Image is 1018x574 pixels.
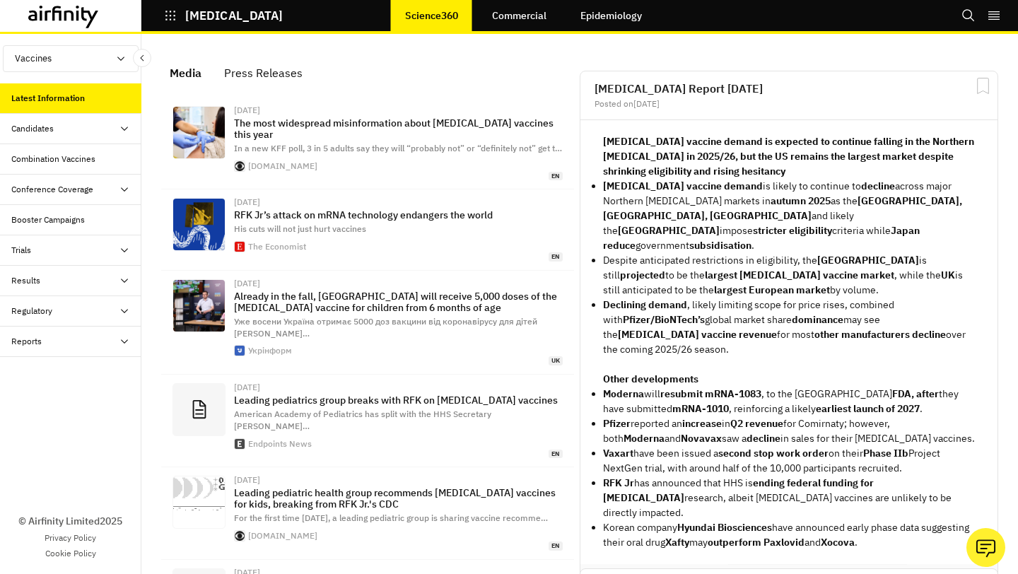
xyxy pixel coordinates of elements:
[603,416,975,446] p: reported an in for Comirnaty; however, both and saw a in sales for their [MEDICAL_DATA] vaccines.
[689,239,751,252] strong: subsidisation
[603,179,975,253] li: is likely to continue to across major Northern [MEDICAL_DATA] markets in as the and likely the im...
[549,541,563,551] span: en
[234,476,563,484] div: [DATE]
[603,476,975,520] p: has announced that HHS is research, albeit [MEDICAL_DATA] vaccines are unlikely to be directly im...
[620,269,665,281] strong: projected
[549,252,563,262] span: en
[234,279,563,288] div: [DATE]
[603,298,975,357] p: , likely limiting scope for price rises, combined with global market share may see the for most o...
[595,100,983,108] div: Posted on [DATE]
[173,199,225,250] img: 20250823_STD001.jpg
[235,242,245,252] img: favicon.ico
[11,92,85,105] div: Latest Information
[549,450,563,459] span: en
[11,153,95,165] div: Combination Vaccines
[234,198,563,206] div: [DATE]
[405,10,458,21] p: Science360
[863,447,908,459] strong: Phase IIb
[45,547,96,560] a: Cookie Policy
[11,213,85,226] div: Booster Campaigns
[234,143,562,153] span: In a new KFF poll, 3 in 5 adults say they will “probably not” or “definitely not” get t …
[603,387,975,416] p: will , to the [GEOGRAPHIC_DATA] they have submitted , reinforcing a likely .
[603,253,975,298] p: Despite anticipated restrictions in eligibility, the is still to be the , while the is still anti...
[603,298,687,311] strong: Declining demand
[753,224,832,237] strong: stricter eligibility
[3,45,139,72] button: Vaccines
[173,280,225,332] img: 630_360_1755688499-656.jpg
[234,223,366,234] span: His cuts will not just hurt vaccines
[861,180,895,192] strong: decline
[224,62,303,83] div: Press Releases
[974,77,992,95] svg: Bookmark Report
[966,528,1005,567] button: Ask our analysts
[618,224,720,237] strong: [GEOGRAPHIC_DATA]
[248,440,312,448] div: Endpoints News
[603,520,975,550] p: Korean company have announced early phase data suggesting their oral drug may and .
[45,532,96,544] a: Privacy Policy
[248,532,317,540] div: [DOMAIN_NAME]
[170,62,201,83] div: Media
[961,4,976,28] button: Search
[235,439,245,449] img: apple-touch-icon.png
[11,244,31,257] div: Trials
[603,387,644,400] strong: Moderna
[771,194,831,207] strong: autumn 2025
[603,447,633,459] strong: Vaxart
[660,387,761,400] strong: resubmit mRNA-1083
[161,98,574,189] a: [DATE]The most widespread misinformation about [MEDICAL_DATA] vaccines this yearIn a new KFF poll...
[248,242,306,251] div: The Economist
[248,162,317,170] div: [DOMAIN_NAME]
[248,346,292,355] div: Укрінформ
[603,476,634,489] strong: RFK Jr
[817,254,919,266] strong: [GEOGRAPHIC_DATA]
[549,356,563,365] span: uk
[941,269,955,281] strong: UK
[681,432,722,445] strong: Novavax
[677,521,772,534] strong: Hyundai Biosciences
[603,373,698,385] strong: Other developments
[549,172,563,181] span: en
[235,346,245,356] img: touch-icon-ipad-retina.png
[792,313,843,326] strong: dominance
[814,328,839,341] strong: other
[11,183,93,196] div: Conference Coverage
[705,269,894,281] strong: largest [MEDICAL_DATA] vaccine market
[595,83,983,94] h2: [MEDICAL_DATA] Report [DATE]
[185,9,283,22] p: [MEDICAL_DATA]
[235,161,245,171] img: favicon.ico
[234,383,563,392] div: [DATE]
[603,135,974,177] strong: [MEDICAL_DATA] vaccine demand is expected to continue falling in the Northern [MEDICAL_DATA] in 2...
[603,180,763,192] strong: [MEDICAL_DATA] vaccine demand
[234,117,563,140] p: The most widespread misinformation about [MEDICAL_DATA] vaccines this year
[718,447,829,459] strong: second stop work order
[173,107,225,158] img: cbsn-fusion-most-widespread-misinformation-covid-19-vaccines-this-year-thumbnail.jpg
[714,283,830,296] strong: largest European market
[235,531,245,541] img: favicon.ico
[821,536,855,549] strong: Xocova
[18,514,122,529] p: © Airfinity Limited 2025
[133,49,151,67] button: Close Sidebar
[11,122,54,135] div: Candidates
[164,4,283,28] button: [MEDICAL_DATA]
[173,476,225,528] img: etICpT2ul1QAAAAASUVORK5CYII=
[234,291,563,313] p: Already in the fall, [GEOGRAPHIC_DATA] will receive 5,000 doses of the [MEDICAL_DATA] vaccine for...
[161,271,574,375] a: [DATE]Already in the fall, [GEOGRAPHIC_DATA] will receive 5,000 doses of the [MEDICAL_DATA] vacci...
[623,313,705,326] strong: Pfizer/BioNTech’s
[161,467,574,559] a: [DATE]Leading pediatric health group recommends [MEDICAL_DATA] vaccines for kids, breaking from R...
[892,387,939,400] strong: FDA, after
[161,189,574,270] a: [DATE]RFK Jr’s attack on mRNA technology endangers the worldHis cuts will not just hurt vaccinesT...
[672,402,729,415] strong: mRNA-1010
[234,316,537,339] span: Уже восени Україна отримає 5000 доз вакцини від коронавірусу для дітей [PERSON_NAME] …
[161,375,574,467] a: [DATE]Leading pediatrics group breaks with RFK on [MEDICAL_DATA] vaccinesAmerican Academy of Pedi...
[816,402,920,415] strong: earliest launch of 2027
[234,106,563,115] div: [DATE]
[603,446,975,476] p: have been issued a on their Project NextGen trial, with around half of the 10,000 participants re...
[665,536,689,549] strong: Xafty
[730,417,783,430] strong: Q2 revenue
[708,536,805,549] strong: outperform Paxlovid
[234,487,563,510] p: Leading pediatric health group recommends [MEDICAL_DATA] vaccines for kids, breaking from RFK Jr....
[841,328,946,341] strong: manufacturers decline
[747,432,780,445] strong: decline
[682,417,722,430] strong: increase
[234,409,491,431] span: American Academy of Pediatrics has split with the HHS Secretary [PERSON_NAME] …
